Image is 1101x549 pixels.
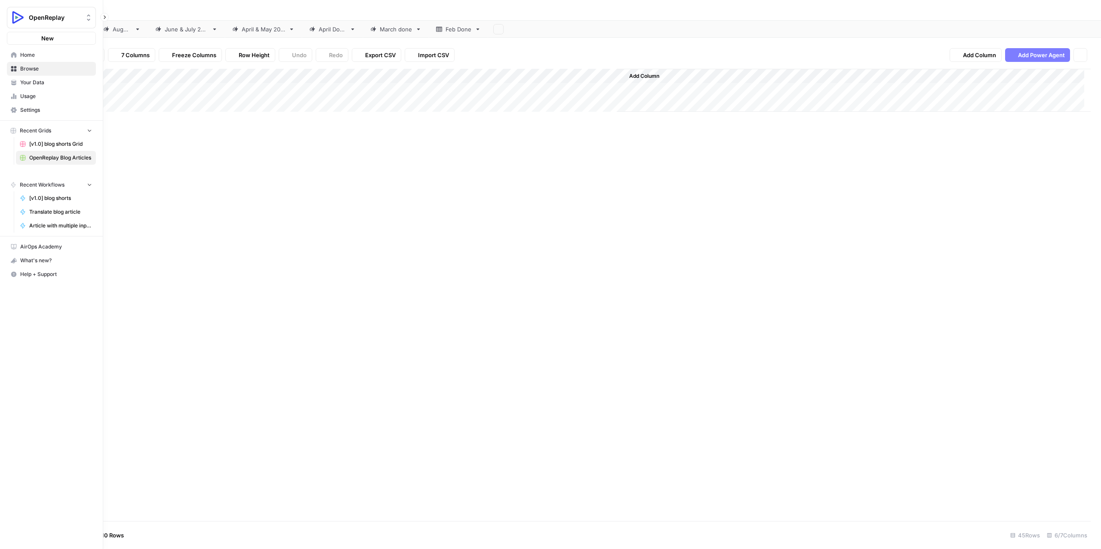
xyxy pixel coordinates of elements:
[1043,528,1091,542] div: 6/7 Columns
[172,51,216,59] span: Freeze Columns
[20,79,92,86] span: Your Data
[7,89,96,103] a: Usage
[20,181,65,189] span: Recent Workflows
[446,25,471,34] div: Feb Done
[7,267,96,281] button: Help + Support
[316,48,348,62] button: Redo
[7,254,96,267] button: What's new?
[429,21,488,38] a: Feb Done
[159,48,222,62] button: Freeze Columns
[29,194,92,202] span: [v1.0] blog shorts
[365,51,396,59] span: Export CSV
[113,25,131,34] div: [DATE]
[1007,528,1043,542] div: 45 Rows
[279,48,312,62] button: Undo
[629,72,659,80] span: Add Column
[20,51,92,59] span: Home
[302,21,363,38] a: April Done
[7,254,95,267] div: What's new?
[225,21,302,38] a: [DATE] & [DATE]
[20,243,92,251] span: AirOps Academy
[7,7,96,28] button: Workspace: OpenReplay
[7,178,96,191] button: Recent Workflows
[352,48,401,62] button: Export CSV
[16,137,96,151] a: [v1.0] blog shorts Grid
[20,92,92,100] span: Usage
[29,13,81,22] span: OpenReplay
[29,154,92,162] span: OpenReplay Blog Articles
[7,124,96,137] button: Recent Grids
[7,48,96,62] a: Home
[16,191,96,205] a: [v1.0] blog shorts
[10,10,25,25] img: OpenReplay Logo
[16,151,96,165] a: OpenReplay Blog Articles
[1018,51,1065,59] span: Add Power Agent
[7,32,96,45] button: New
[242,25,285,34] div: [DATE] & [DATE]
[225,48,275,62] button: Row Height
[963,51,996,59] span: Add Column
[148,21,225,38] a: [DATE] & [DATE]
[363,21,429,38] a: March done
[418,51,449,59] span: Import CSV
[41,34,54,43] span: New
[108,48,155,62] button: 7 Columns
[7,240,96,254] a: AirOps Academy
[89,531,124,540] span: Add 10 Rows
[29,140,92,148] span: [v1.0] blog shorts Grid
[329,51,343,59] span: Redo
[380,25,412,34] div: March done
[20,106,92,114] span: Settings
[165,25,208,34] div: [DATE] & [DATE]
[319,25,346,34] div: April Done
[20,270,92,278] span: Help + Support
[1005,48,1070,62] button: Add Power Agent
[405,48,455,62] button: Import CSV
[618,71,663,82] button: Add Column
[29,208,92,216] span: Translate blog article
[29,222,92,230] span: Article with multiple inputs
[292,51,307,59] span: Undo
[7,103,96,117] a: Settings
[950,48,1002,62] button: Add Column
[239,51,270,59] span: Row Height
[7,76,96,89] a: Your Data
[20,65,92,73] span: Browse
[121,51,150,59] span: 7 Columns
[16,219,96,233] a: Article with multiple inputs
[7,62,96,76] a: Browse
[96,21,148,38] a: [DATE]
[16,205,96,219] a: Translate blog article
[20,127,51,135] span: Recent Grids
